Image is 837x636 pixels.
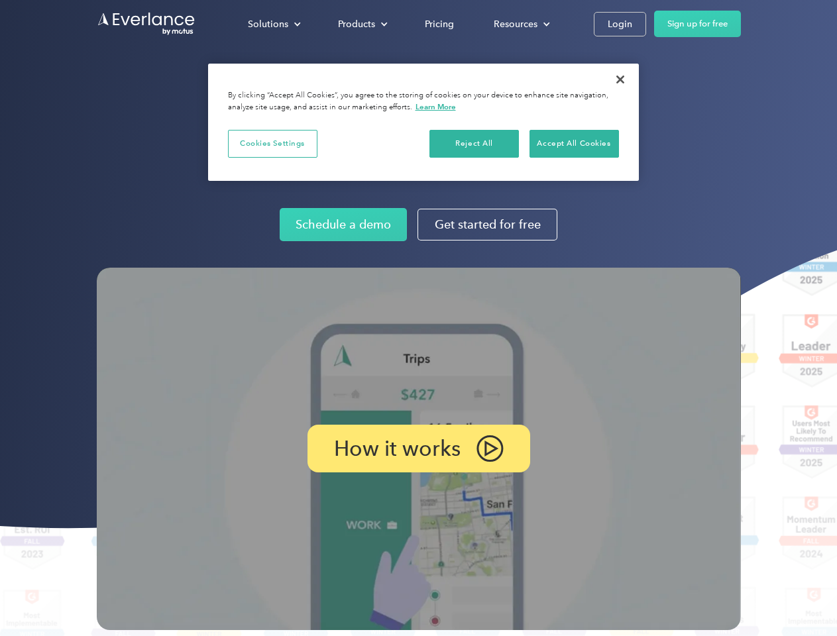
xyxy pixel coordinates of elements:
a: Get started for free [418,209,557,240]
div: Login [608,16,632,32]
input: Submit [97,79,164,107]
div: Privacy [208,64,639,181]
button: Close [606,65,635,94]
a: Sign up for free [654,11,741,37]
div: Solutions [248,16,288,32]
button: Reject All [429,130,519,158]
div: Pricing [425,16,454,32]
a: Login [594,12,646,36]
div: Resources [480,13,561,36]
button: Accept All Cookies [530,130,619,158]
a: Schedule a demo [280,208,407,241]
div: Cookie banner [208,64,639,181]
button: Cookies Settings [228,130,317,158]
a: Go to homepage [97,11,196,36]
div: By clicking “Accept All Cookies”, you agree to the storing of cookies on your device to enhance s... [228,90,619,113]
p: How it works [334,441,461,456]
div: Resources [494,16,537,32]
a: More information about your privacy, opens in a new tab [416,102,456,111]
div: Products [325,13,398,36]
a: Pricing [412,13,467,36]
div: Products [338,16,375,32]
div: Solutions [235,13,311,36]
